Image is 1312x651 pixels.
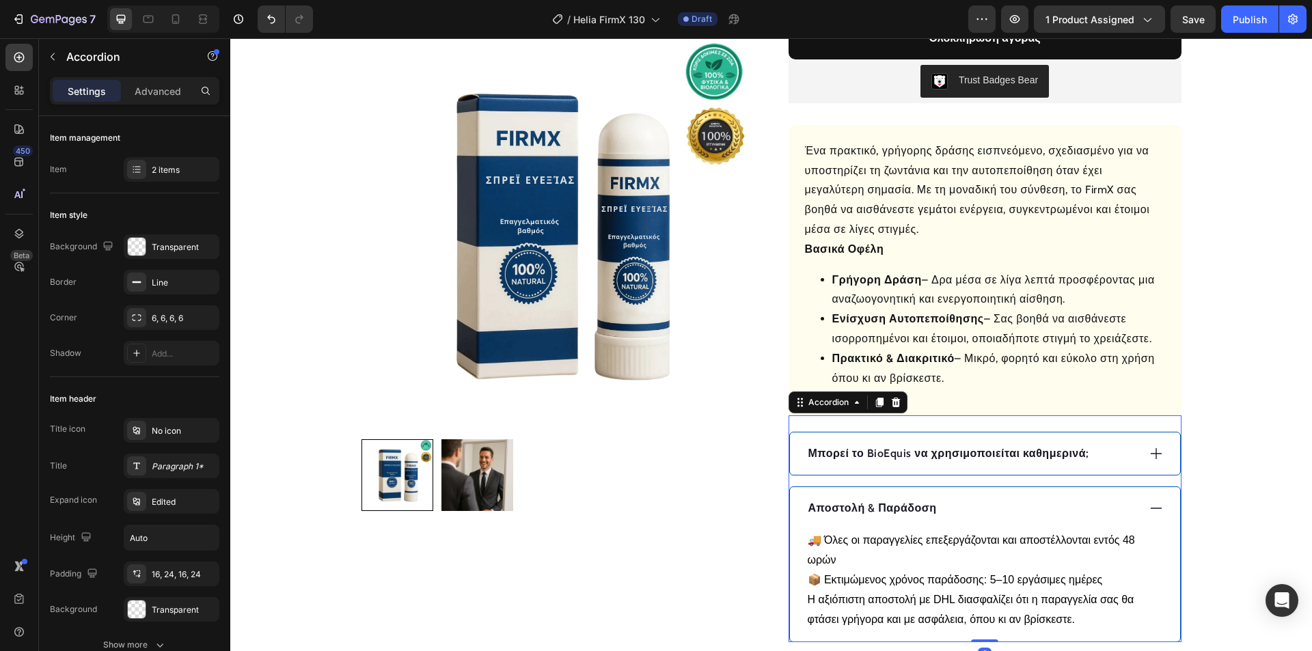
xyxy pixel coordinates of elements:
[258,5,313,33] div: Undo/Redo
[50,347,81,359] div: Shadow
[573,12,645,27] span: Helia FirmX 130
[152,496,216,508] div: Edited
[50,460,67,472] div: Title
[50,494,97,506] div: Expand icon
[1182,14,1205,25] span: Save
[602,314,724,327] strong: Πρακτικό & Διακριτικό
[1171,5,1216,33] button: Save
[578,407,859,424] p: Μπορεί το BioEquis να χρησιμοποιείται καθημερινά;
[50,311,77,324] div: Corner
[152,460,216,473] div: Paragraph 1*
[602,311,935,350] li: – Μικρό, φορητό και εύκολο στη χρήση όπου κι αν βρίσκεστε.
[578,462,707,478] p: Αποστολή & Παράδοση
[152,425,216,437] div: No icon
[1221,5,1279,33] button: Publish
[1045,12,1134,27] span: 1 product assigned
[50,423,85,435] div: Title icon
[602,235,692,248] strong: Γρήγορη Δράση
[567,12,571,27] span: /
[602,271,935,311] li: – Σας βοηθά να αισθάνεστε ισορροπημένοι και έτοιμοι, οποιαδήποτε στιγμή το χρειάζεστε.
[50,603,97,615] div: Background
[10,250,33,261] div: Beta
[577,493,932,591] p: 🚚 Όλες οι παραγγελίες επεξεργάζονται και αποστέλλονται εντός 48 ωρών 📦 Εκτιμώμενος χρόνος παράδοσ...
[50,209,87,221] div: Item style
[66,49,182,65] p: Accordion
[90,11,96,27] p: 7
[1266,584,1298,617] div: Open Intercom Messenger
[50,529,94,547] div: Height
[50,238,116,256] div: Background
[728,35,808,49] div: Trust Badges Bear
[701,35,717,51] img: CLDR_q6erfwCEAE=.png
[748,609,761,620] div: 0
[692,13,712,25] span: Draft
[50,132,120,144] div: Item management
[575,204,654,217] strong: Βασικά Οφέλη
[1233,12,1267,27] div: Publish
[124,525,219,550] input: Auto
[152,604,216,616] div: Transparent
[152,164,216,176] div: 2 items
[5,5,102,33] button: 7
[50,163,67,176] div: Item
[690,27,819,59] button: Trust Badges Bear
[230,38,1312,651] iframe: Design area
[152,241,216,253] div: Transparent
[50,565,100,583] div: Padding
[135,84,181,98] p: Advanced
[602,232,935,272] li: – Δρα μέσα σε λίγα λεπτά προσφέροντας μια αναζωογονητική και ενεργοποιητική αίσθηση.
[68,84,106,98] p: Settings
[50,276,77,288] div: Border
[13,146,33,156] div: 450
[602,274,754,287] strong: Ενίσχυση Αυτοπεποίθησης
[1034,5,1165,33] button: 1 product assigned
[575,358,621,370] div: Accordion
[152,277,216,289] div: Line
[575,106,920,197] p: Ένα πρακτικό, γρήγορης δράσης εισπνεόμενο, σχεδιασμένο για να υποστηρίζει τη ζωντάνια και την αυτ...
[152,348,216,360] div: Add...
[50,393,96,405] div: Item header
[152,312,216,324] div: 6, 6, 6, 6
[152,568,216,581] div: 16, 24, 16, 24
